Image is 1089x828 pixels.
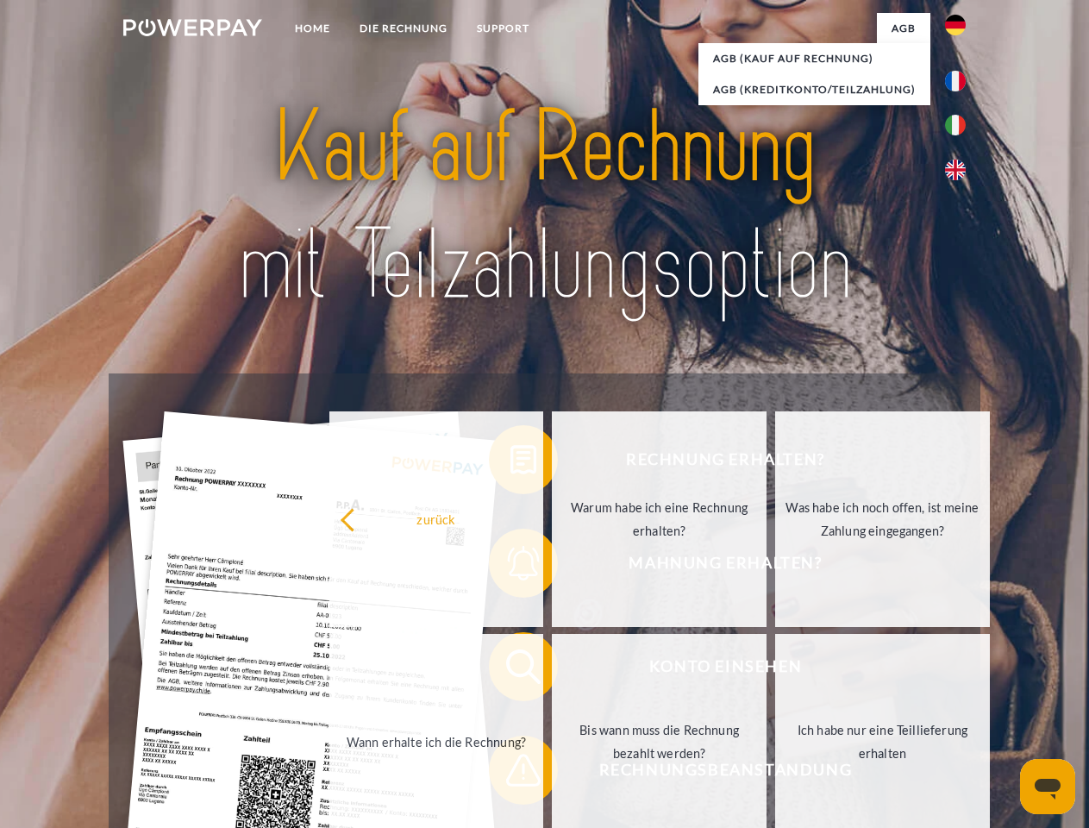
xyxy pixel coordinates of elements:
[785,496,979,543] div: Was habe ich noch offen, ist meine Zahlung eingegangen?
[462,13,544,44] a: SUPPORT
[945,71,966,91] img: fr
[945,160,966,180] img: en
[698,74,930,105] a: AGB (Kreditkonto/Teilzahlung)
[945,15,966,35] img: de
[562,718,756,765] div: Bis wann muss die Rechnung bezahlt werden?
[280,13,345,44] a: Home
[340,730,534,753] div: Wann erhalte ich die Rechnung?
[345,13,462,44] a: DIE RECHNUNG
[340,507,534,530] div: zurück
[698,43,930,74] a: AGB (Kauf auf Rechnung)
[945,115,966,135] img: it
[165,83,924,330] img: title-powerpay_de.svg
[123,19,262,36] img: logo-powerpay-white.svg
[1020,759,1075,814] iframe: Schaltfläche zum Öffnen des Messaging-Fensters
[877,13,930,44] a: agb
[785,718,979,765] div: Ich habe nur eine Teillieferung erhalten
[775,411,990,627] a: Was habe ich noch offen, ist meine Zahlung eingegangen?
[562,496,756,543] div: Warum habe ich eine Rechnung erhalten?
